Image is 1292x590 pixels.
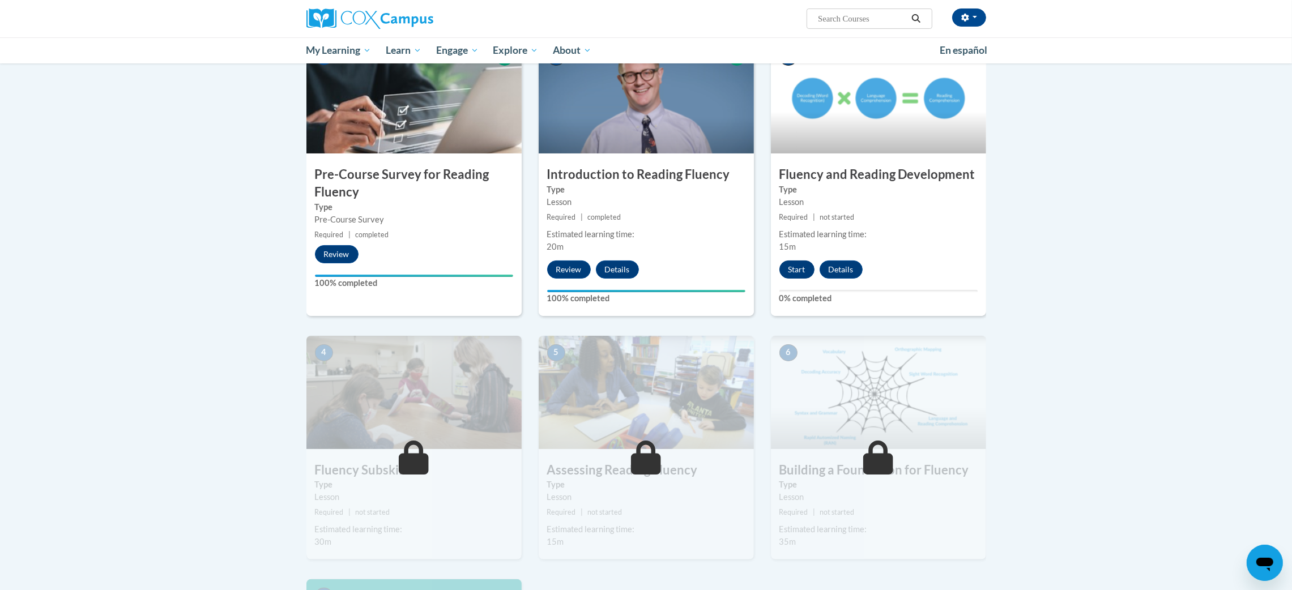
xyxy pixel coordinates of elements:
[306,40,522,153] img: Course Image
[539,461,754,479] h3: Assessing Reading Fluency
[779,508,808,516] span: Required
[547,292,745,305] label: 100% completed
[289,37,1003,63] div: Main menu
[779,537,796,546] span: 35m
[779,478,978,491] label: Type
[779,242,796,251] span: 15m
[547,344,565,361] span: 5
[587,213,621,221] span: completed
[315,523,513,536] div: Estimated learning time:
[813,213,815,221] span: |
[779,196,978,208] div: Lesson
[952,8,986,27] button: Account Settings
[348,508,351,516] span: |
[771,336,986,449] img: Course Image
[581,508,583,516] span: |
[771,166,986,183] h3: Fluency and Reading Development
[315,245,359,263] button: Review
[493,44,538,57] span: Explore
[547,228,745,241] div: Estimated learning time:
[355,230,389,239] span: completed
[587,508,622,516] span: not started
[315,537,332,546] span: 30m
[1247,545,1283,581] iframe: Button to launch messaging window
[485,37,545,63] a: Explore
[553,44,591,57] span: About
[547,508,576,516] span: Required
[315,201,513,213] label: Type
[547,478,745,491] label: Type
[306,461,522,479] h3: Fluency Subskills
[907,12,924,25] button: Search
[813,508,815,516] span: |
[315,508,344,516] span: Required
[429,37,486,63] a: Engage
[779,523,978,536] div: Estimated learning time:
[817,12,907,25] input: Search Courses
[306,166,522,201] h3: Pre-Course Survey for Reading Fluency
[306,336,522,449] img: Course Image
[539,336,754,449] img: Course Image
[779,344,798,361] span: 6
[539,40,754,153] img: Course Image
[315,230,344,239] span: Required
[306,44,371,57] span: My Learning
[547,260,591,279] button: Review
[779,491,978,503] div: Lesson
[779,183,978,196] label: Type
[315,213,513,226] div: Pre-Course Survey
[771,461,986,479] h3: Building a Foundation for Fluency
[378,37,429,63] a: Learn
[315,478,513,491] label: Type
[932,39,995,62] a: En español
[581,213,583,221] span: |
[547,213,576,221] span: Required
[306,8,522,29] a: Cox Campus
[779,292,978,305] label: 0% completed
[348,230,351,239] span: |
[820,508,854,516] span: not started
[315,277,513,289] label: 100% completed
[547,491,745,503] div: Lesson
[547,196,745,208] div: Lesson
[315,491,513,503] div: Lesson
[306,8,433,29] img: Cox Campus
[940,44,987,56] span: En español
[547,242,564,251] span: 20m
[547,183,745,196] label: Type
[820,260,863,279] button: Details
[771,40,986,153] img: Course Image
[299,37,379,63] a: My Learning
[315,275,513,277] div: Your progress
[545,37,599,63] a: About
[820,213,854,221] span: not started
[386,44,421,57] span: Learn
[596,260,639,279] button: Details
[547,523,745,536] div: Estimated learning time:
[779,213,808,221] span: Required
[436,44,479,57] span: Engage
[779,260,815,279] button: Start
[355,508,390,516] span: not started
[547,537,564,546] span: 15m
[547,290,745,292] div: Your progress
[315,344,333,361] span: 4
[539,166,754,183] h3: Introduction to Reading Fluency
[779,228,978,241] div: Estimated learning time:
